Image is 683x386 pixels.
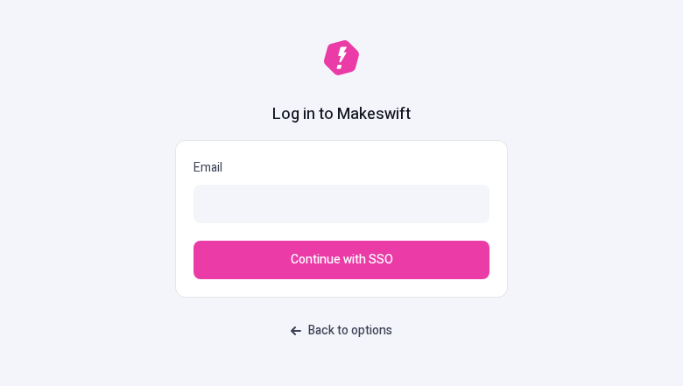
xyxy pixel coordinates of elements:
input: Email [194,185,489,223]
p: Email [194,158,489,178]
span: Continue with SSO [291,250,393,270]
h1: Log in to Makeswift [272,103,411,126]
a: Back to options [280,315,403,347]
button: Continue with SSO [194,241,489,279]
